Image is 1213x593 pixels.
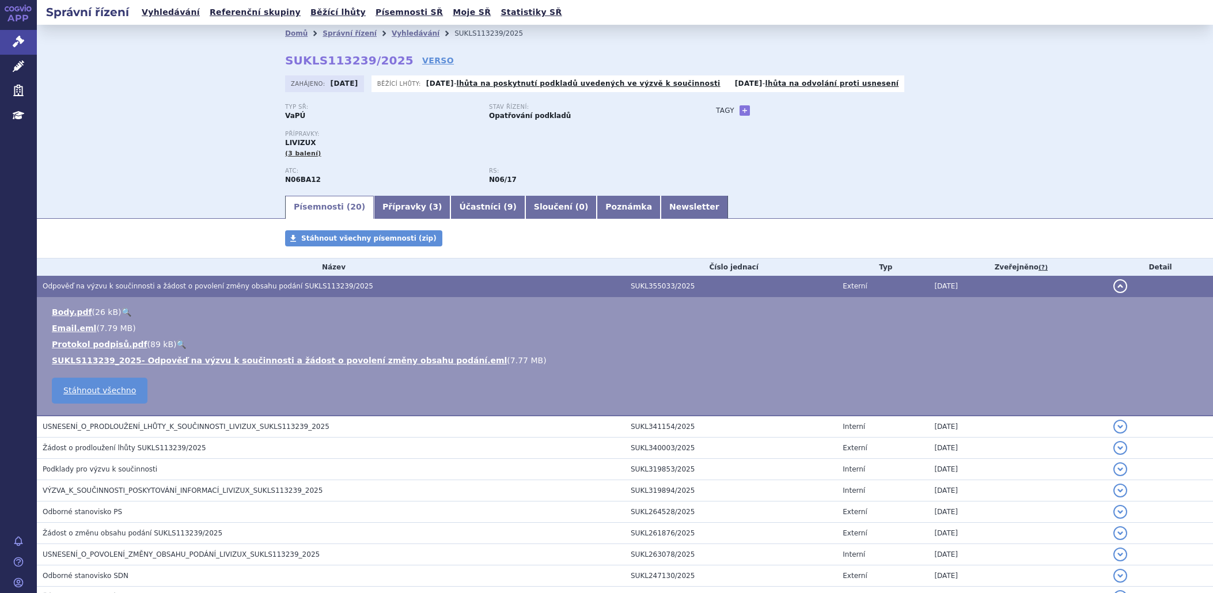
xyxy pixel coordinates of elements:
[1113,279,1127,293] button: detail
[37,4,138,20] h2: Správní řízení
[1113,505,1127,519] button: detail
[433,202,438,211] span: 3
[740,105,750,116] a: +
[489,104,681,111] p: Stav řízení:
[285,150,321,157] span: (3 balení)
[285,168,477,174] p: ATC:
[52,322,1201,334] li: ( )
[843,572,867,580] span: Externí
[625,438,837,459] td: SUKL340003/2025
[372,5,446,20] a: Písemnosti SŘ
[449,5,494,20] a: Moje SŘ
[285,54,414,67] strong: SUKLS113239/2025
[1113,484,1127,497] button: detail
[525,196,597,219] a: Sloučení (0)
[377,79,423,88] span: Běžící lhůty:
[716,104,734,117] h3: Tagy
[928,501,1108,523] td: [DATE]
[331,79,358,88] strong: [DATE]
[1113,420,1127,434] button: detail
[422,55,454,66] a: VERSO
[450,196,525,219] a: Účastníci (9)
[291,79,327,88] span: Zahájeno:
[928,259,1108,276] th: Zveřejněno
[426,79,721,88] p: -
[843,529,867,537] span: Externí
[625,416,837,438] td: SUKL341154/2025
[43,282,373,290] span: Odpověď na výzvu k součinnosti a žádost o povolení změny obsahu podání SUKLS113239/2025
[735,79,763,88] strong: [DATE]
[1113,569,1127,583] button: detail
[765,79,899,88] a: lhůta na odvolání proti usnesení
[489,168,681,174] p: RS:
[323,29,377,37] a: Správní řízení
[1113,462,1127,476] button: detail
[285,104,477,111] p: Typ SŘ:
[1113,526,1127,540] button: detail
[374,196,450,219] a: Přípravky (3)
[928,438,1108,459] td: [DATE]
[843,282,867,290] span: Externí
[43,572,128,580] span: Odborné stanovisko SDN
[307,5,369,20] a: Běžící lhůty
[52,340,147,349] a: Protokol podpisů.pdf
[350,202,361,211] span: 20
[52,306,1201,318] li: ( )
[1113,441,1127,455] button: detail
[579,202,585,211] span: 0
[43,465,157,473] span: Podklady pro výzvu k součinnosti
[661,196,728,219] a: Newsletter
[510,356,543,365] span: 7.77 MB
[625,523,837,544] td: SUKL261876/2025
[928,480,1108,501] td: [DATE]
[928,276,1108,297] td: [DATE]
[285,29,308,37] a: Domů
[457,79,721,88] a: lhůta na poskytnutí podkladů uvedených ve výzvě k součinnosti
[625,276,837,297] td: SUKL355033/2025
[507,202,513,211] span: 9
[1113,548,1127,561] button: detail
[454,25,538,42] li: SUKLS113239/2025
[43,486,323,495] span: VÝZVA_K_SOUČINNOSTI_POSKYTOVÁNÍ_INFORMACÍ_LIVIZUX_SUKLS113239_2025
[285,139,316,147] span: LIVIZUX
[176,340,186,349] a: 🔍
[489,176,517,184] strong: lisdexamfetamin
[392,29,439,37] a: Vyhledávání
[285,112,305,120] strong: VaPÚ
[625,459,837,480] td: SUKL319853/2025
[301,234,437,242] span: Stáhnout všechny písemnosti (zip)
[285,176,321,184] strong: LISDEXAMFETAMIN
[928,565,1108,587] td: [DATE]
[43,529,222,537] span: Žádost o změnu obsahu podání SUKLS113239/2025
[843,550,865,558] span: Interní
[625,259,837,276] th: Číslo jednací
[95,307,118,317] span: 26 kB
[735,79,899,88] p: -
[285,131,693,138] p: Přípravky:
[43,444,206,452] span: Žádost o prodloužení lhůty SUKLS113239/2025
[100,324,132,333] span: 7.79 MB
[43,508,122,516] span: Odborné stanovisko PS
[843,465,865,473] span: Interní
[52,307,92,317] a: Body.pdf
[43,423,329,431] span: USNESENÍ_O_PRODLOUŽENÍ_LHŮTY_K_SOUČINNOSTI_LIVIZUX_SUKLS113239_2025
[843,486,865,495] span: Interní
[843,444,867,452] span: Externí
[1108,259,1213,276] th: Detail
[625,544,837,565] td: SUKL263078/2025
[625,480,837,501] td: SUKL319894/2025
[928,459,1108,480] td: [DATE]
[285,196,374,219] a: Písemnosti (20)
[285,230,442,246] a: Stáhnout všechny písemnosti (zip)
[597,196,661,219] a: Poznámka
[43,550,320,558] span: USNESENÍ_O_POVOLENÍ_ZMĚNY_OBSAHU_PODÁNÍ_LIVIZUX_SUKLS113239_2025
[625,565,837,587] td: SUKL247130/2025
[497,5,565,20] a: Statistiky SŘ
[122,307,131,317] a: 🔍
[928,416,1108,438] td: [DATE]
[928,544,1108,565] td: [DATE]
[52,378,147,404] a: Stáhnout všechno
[150,340,173,349] span: 89 kB
[426,79,454,88] strong: [DATE]
[625,501,837,523] td: SUKL264528/2025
